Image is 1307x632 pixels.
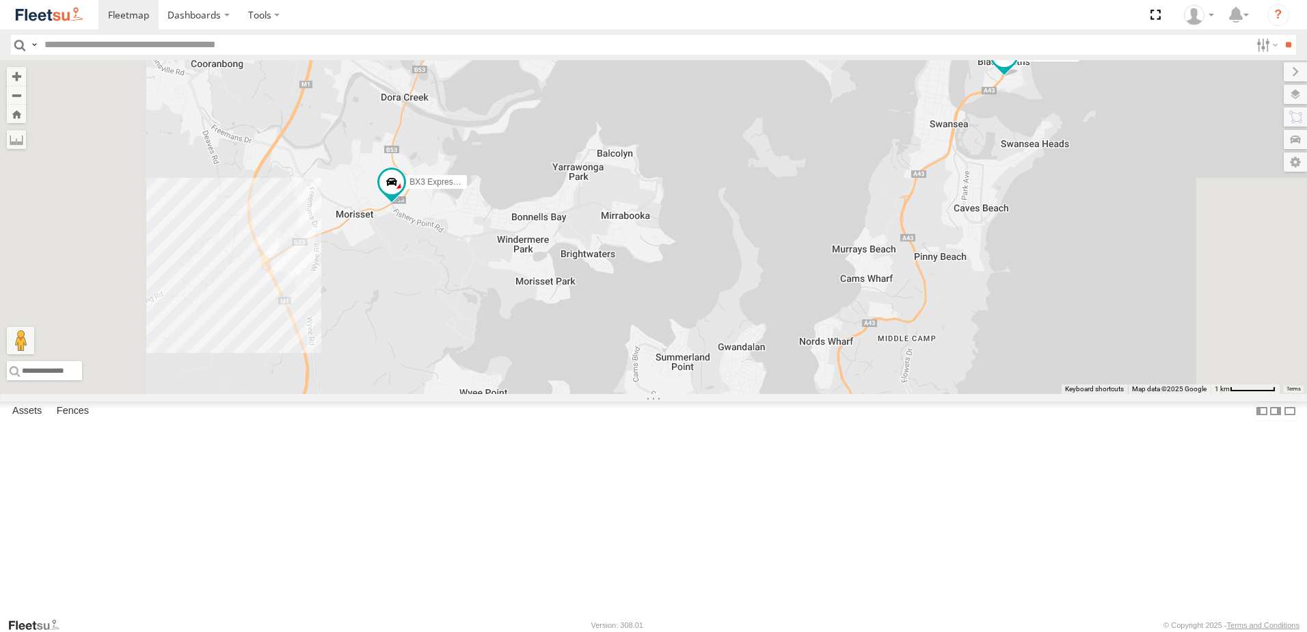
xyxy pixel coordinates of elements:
img: fleetsu-logo-horizontal.svg [14,5,85,24]
button: Drag Pegman onto the map to open Street View [7,327,34,354]
label: Hide Summary Table [1283,401,1297,421]
div: Version: 308.01 [591,621,643,629]
button: Map Scale: 1 km per 63 pixels [1211,384,1280,394]
div: Oliver Lees [1179,5,1219,25]
span: Map data ©2025 Google [1132,385,1207,393]
a: Visit our Website [8,618,70,632]
i: ? [1267,4,1289,26]
a: Terms (opens in new tab) [1286,386,1301,392]
button: Zoom Home [7,105,26,123]
label: Search Query [29,35,40,55]
label: Dock Summary Table to the Left [1255,401,1269,421]
span: BX3 Express Ute [409,178,472,187]
button: Zoom out [7,85,26,105]
button: Keyboard shortcuts [1065,384,1124,394]
label: Assets [5,401,49,421]
span: 1 km [1215,385,1230,393]
label: Measure [7,130,26,149]
label: Fences [50,401,96,421]
a: Terms and Conditions [1227,621,1299,629]
label: Search Filter Options [1251,35,1280,55]
div: © Copyright 2025 - [1163,621,1299,629]
label: Dock Summary Table to the Right [1269,401,1282,421]
button: Zoom in [7,67,26,85]
label: Map Settings [1284,153,1307,172]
